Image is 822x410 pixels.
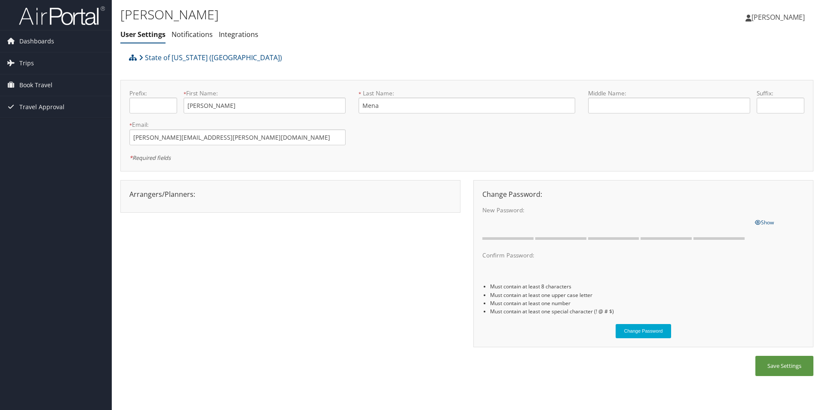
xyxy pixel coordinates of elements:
label: Suffix: [757,89,804,98]
label: Middle Name: [588,89,750,98]
a: Integrations [219,30,258,39]
span: Book Travel [19,74,52,96]
div: Arrangers/Planners: [123,189,458,199]
a: User Settings [120,30,166,39]
button: Change Password [616,324,672,338]
span: Dashboards [19,31,54,52]
span: Trips [19,52,34,74]
li: Must contain at least one number [490,299,804,307]
img: airportal-logo.png [19,6,105,26]
label: Confirm Password: [482,251,748,260]
div: Change Password: [476,189,811,199]
li: Must contain at least one special character (! @ # $) [490,307,804,315]
a: [PERSON_NAME] [745,4,813,30]
label: Prefix: [129,89,177,98]
span: Travel Approval [19,96,64,118]
li: Must contain at least one upper case letter [490,291,804,299]
h1: [PERSON_NAME] [120,6,583,24]
li: Must contain at least 8 characters [490,282,804,291]
span: Show [755,219,774,226]
em: Required fields [129,154,171,162]
label: Last Name: [359,89,575,98]
a: Notifications [172,30,213,39]
a: Show [755,217,774,226]
label: Email: [129,120,346,129]
span: [PERSON_NAME] [751,12,805,22]
label: First Name: [184,89,346,98]
a: State of [US_STATE] ([GEOGRAPHIC_DATA]) [139,49,282,66]
button: Save Settings [755,356,813,376]
label: New Password: [482,206,748,214]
